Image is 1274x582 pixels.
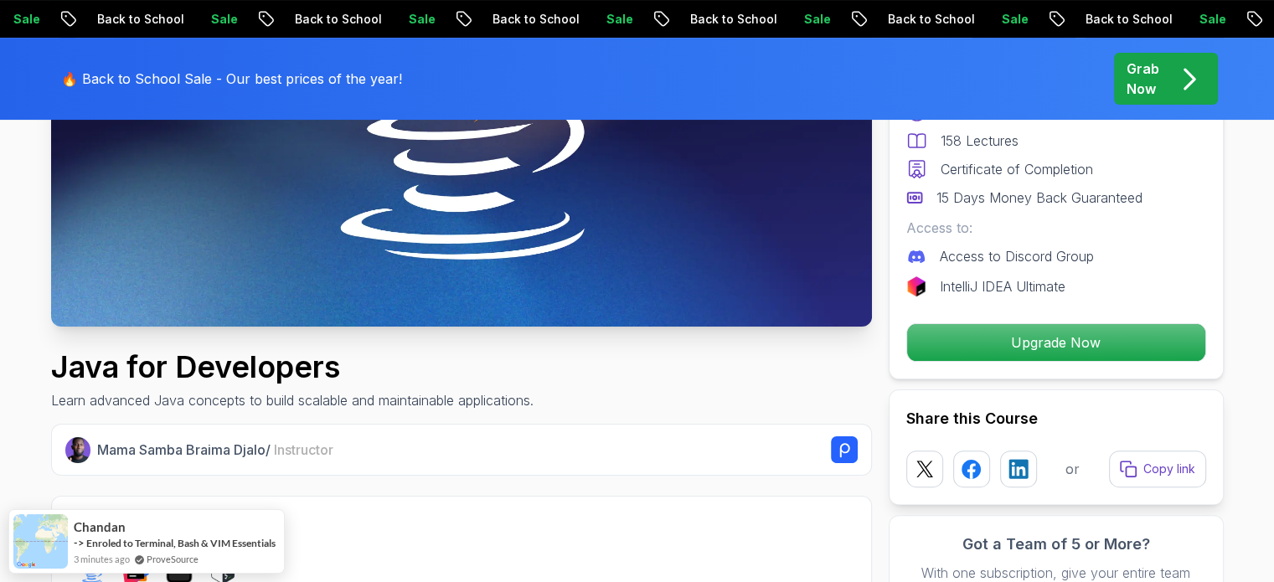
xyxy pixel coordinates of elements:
p: Sale [391,11,445,28]
p: Upgrade Now [907,324,1205,361]
img: Nelson Djalo [65,437,91,463]
p: 15 Days Money Back Guaranteed [936,188,1142,208]
span: 3 minutes ago [74,552,130,566]
p: Back to School [1068,11,1182,28]
img: jetbrains logo [906,276,926,296]
p: Access to: [906,218,1206,238]
p: Sale [984,11,1038,28]
span: Instructor [274,441,333,458]
p: Back to School [673,11,787,28]
p: Back to School [475,11,589,28]
p: Mama Samba Braima Djalo / [97,440,333,460]
p: Sale [787,11,840,28]
h3: Got a Team of 5 or More? [906,533,1206,556]
p: 🔥 Back to School Sale - Our best prices of the year! [61,69,402,89]
p: Back to School [80,11,193,28]
img: provesource social proof notification image [13,514,68,569]
h2: Share this Course [906,407,1206,430]
p: Certificate of Completion [941,159,1093,179]
p: 158 Lectures [941,131,1019,151]
a: ProveSource [147,552,199,566]
p: Sale [1182,11,1235,28]
p: Access to Discord Group [940,246,1094,266]
h1: Java for Developers [51,350,534,384]
a: Enroled to Terminal, Bash & VIM Essentials [86,537,276,549]
span: Chandan [74,520,126,534]
p: IntelliJ IDEA Ultimate [940,276,1065,296]
h2: What you will learn [72,517,851,540]
button: Copy link [1109,451,1206,487]
p: Sale [193,11,247,28]
p: Back to School [277,11,391,28]
p: Sale [589,11,642,28]
p: Learn advanced Java concepts to build scalable and maintainable applications. [51,390,534,410]
p: Copy link [1143,461,1195,477]
p: Grab Now [1127,59,1159,99]
span: -> [74,536,85,549]
button: Upgrade Now [906,323,1206,362]
p: or [1065,459,1080,479]
p: Back to School [870,11,984,28]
